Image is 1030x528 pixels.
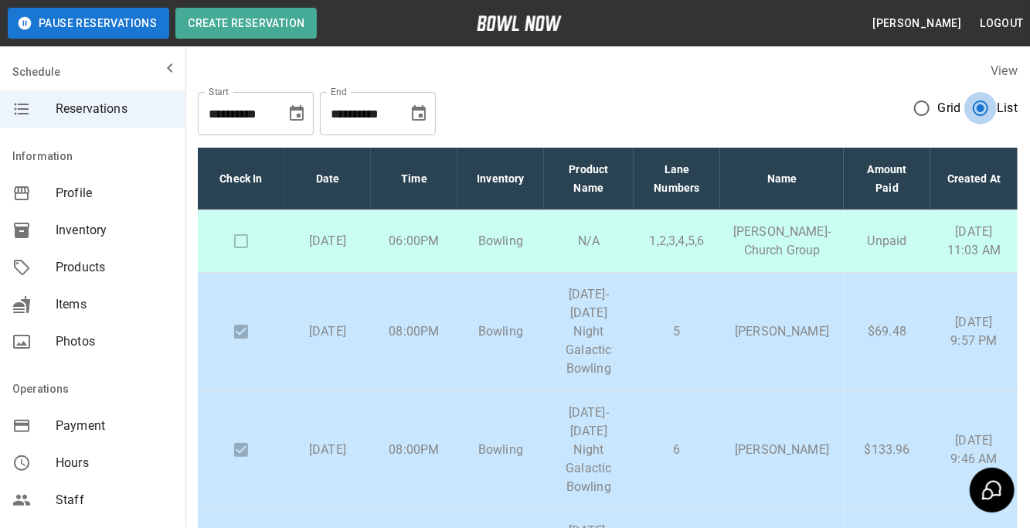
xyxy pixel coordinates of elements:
[646,232,708,250] p: 1,2,3,4,5,6
[383,322,445,341] p: 08:00PM
[646,322,708,341] p: 5
[856,441,918,459] p: $133.96
[930,148,1018,210] th: Created At
[403,98,434,129] button: Choose date, selected date is Oct 13, 2025
[991,63,1018,78] label: View
[856,232,918,250] p: Unpaid
[56,417,173,435] span: Payment
[56,221,173,240] span: Inventory
[844,148,930,210] th: Amount Paid
[56,100,173,118] span: Reservations
[470,232,532,250] p: Bowling
[383,441,445,459] p: 08:00PM
[470,441,532,459] p: Bowling
[943,313,1005,350] p: [DATE] 9:57 PM
[297,322,359,341] p: [DATE]
[997,99,1018,118] span: List
[938,99,961,118] span: Grid
[297,232,359,250] p: [DATE]
[866,9,967,38] button: [PERSON_NAME]
[56,454,173,472] span: Hours
[720,148,844,210] th: Name
[646,441,708,459] p: 6
[733,223,831,260] p: [PERSON_NAME]-Church Group
[383,232,445,250] p: 06:00PM
[556,285,621,378] p: [DATE]-[DATE] Night Galactic Bowling
[56,295,173,314] span: Items
[56,332,173,351] span: Photos
[943,431,1005,468] p: [DATE] 9:46 AM
[470,322,532,341] p: Bowling
[556,232,621,250] p: N/A
[556,404,621,496] p: [DATE]-[DATE] Night Galactic Bowling
[175,8,317,39] button: Create Reservation
[198,148,284,210] th: Check In
[297,441,359,459] p: [DATE]
[371,148,457,210] th: Time
[733,322,831,341] p: [PERSON_NAME]
[56,258,173,277] span: Products
[8,8,169,39] button: Pause Reservations
[56,491,173,509] span: Staff
[281,98,312,129] button: Choose date, selected date is Sep 13, 2025
[56,184,173,203] span: Profile
[477,15,562,31] img: logo
[544,148,634,210] th: Product Name
[284,148,371,210] th: Date
[974,9,1030,38] button: Logout
[856,322,918,341] p: $69.48
[457,148,544,210] th: Inventory
[733,441,831,459] p: [PERSON_NAME]
[943,223,1005,260] p: [DATE] 11:03 AM
[634,148,720,210] th: Lane Numbers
